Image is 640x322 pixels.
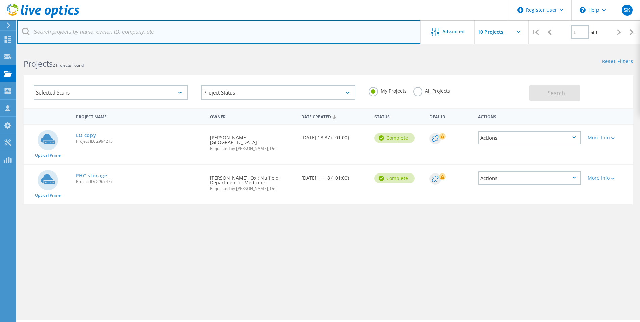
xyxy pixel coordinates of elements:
[35,193,61,197] span: Optical Prime
[374,133,415,143] div: Complete
[298,165,371,187] div: [DATE] 11:18 (+01:00)
[201,85,355,100] div: Project Status
[548,89,565,97] span: Search
[76,139,203,143] span: Project ID: 2994215
[210,187,295,191] span: Requested by [PERSON_NAME], Dell
[529,20,542,44] div: |
[371,110,426,123] div: Status
[529,85,580,101] button: Search
[17,20,421,44] input: Search projects by name, owner, ID, company, etc
[374,173,415,183] div: Complete
[206,110,298,123] div: Owner
[626,20,640,44] div: |
[34,85,188,100] div: Selected Scans
[588,176,630,180] div: More Info
[426,110,475,123] div: Deal Id
[210,146,295,151] span: Requested by [PERSON_NAME], Dell
[475,110,584,123] div: Actions
[76,180,203,184] span: Project ID: 2967477
[206,165,298,197] div: [PERSON_NAME], Ox : Nuffield Department of Medicine
[413,87,450,93] label: All Projects
[442,29,465,34] span: Advanced
[35,153,61,157] span: Optical Prime
[602,59,633,65] a: Reset Filters
[206,125,298,157] div: [PERSON_NAME], [GEOGRAPHIC_DATA]
[53,62,84,68] span: 2 Projects Found
[76,133,96,138] a: LO copy
[298,110,371,123] div: Date Created
[298,125,371,147] div: [DATE] 13:37 (+01:00)
[591,30,598,35] span: of 1
[7,14,79,19] a: Live Optics Dashboard
[369,87,407,93] label: My Projects
[76,173,107,178] a: PHC storage
[478,131,581,144] div: Actions
[478,171,581,185] div: Actions
[588,135,630,140] div: More Info
[24,58,53,69] b: Projects
[73,110,207,123] div: Project Name
[624,7,630,13] span: SK
[580,7,586,13] svg: \n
